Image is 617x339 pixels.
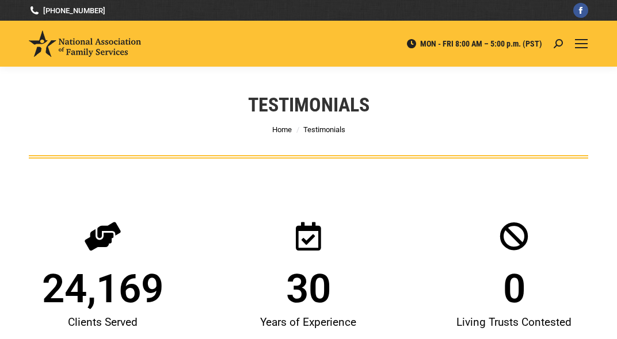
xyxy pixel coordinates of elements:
[248,92,370,117] h1: Testimonials
[503,269,525,309] span: 0
[573,3,588,18] a: Facebook page opens in new window
[42,269,163,309] span: 24,169
[6,309,200,336] div: Clients Served
[211,309,405,336] div: Years of Experience
[272,125,292,134] a: Home
[406,38,542,49] span: MON - FRI 8:00 AM – 5:00 p.m. (PST)
[303,125,345,134] span: Testimonials
[29,30,141,57] img: National Association of Family Services
[29,5,105,16] a: [PHONE_NUMBER]
[417,309,611,336] div: Living Trusts Contested
[574,37,588,51] a: Mobile menu icon
[286,269,331,309] span: 30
